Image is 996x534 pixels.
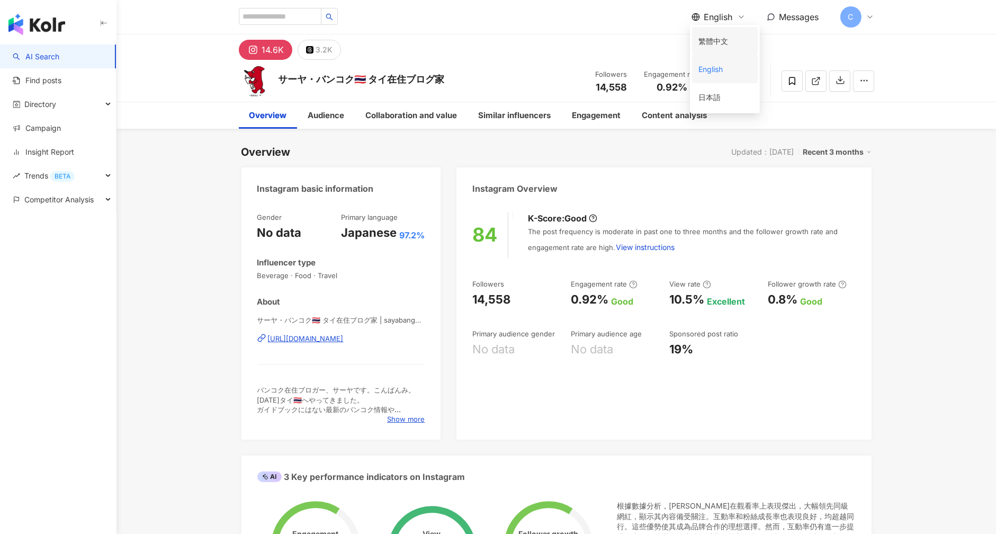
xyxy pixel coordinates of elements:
[732,148,794,156] div: Updated：[DATE]
[241,145,291,159] div: Overview
[257,471,282,482] div: AI
[13,123,61,133] a: Campaign
[257,315,425,325] span: サーヤ・バンコク🇹🇭 タイ在住ブログ家 | sayabangkok
[669,279,711,289] div: View rate
[268,334,344,343] div: [URL][DOMAIN_NAME]
[366,109,457,122] div: Collaboration and value
[257,225,302,241] div: No data
[239,40,292,60] button: 14.6K
[257,386,421,452] span: バンコク在住ブロガー、サーヤです。こんばんみ。 [DATE]タイ🇹🇭へやってきました。 ガイドブックにはない最新のバンコク情報や[GEOGRAPHIC_DATA]国内旅行を紹介😊 f...
[669,291,704,308] div: 10.5%
[611,296,633,307] div: Good
[779,12,819,22] span: Messages
[8,14,65,35] img: logo
[279,73,445,86] div: サーヤ・バンコク🇹🇭 タイ在住ブログ家
[257,212,282,222] div: Gender
[13,172,20,180] span: rise
[257,271,425,280] span: Beverage · Food · Travel
[848,11,854,23] span: C
[657,82,688,93] span: 0.92%
[768,279,847,289] div: Follower growth rate
[13,51,59,62] a: searchAI Search
[399,229,425,241] span: 97.2%
[571,291,608,308] div: 0.92%
[616,243,675,252] span: View instructions
[803,145,872,159] div: Recent 3 months
[596,82,627,93] span: 14,558
[257,257,316,268] div: Influencer type
[308,109,345,122] div: Audience
[24,92,56,116] span: Directory
[698,60,751,78] div: English
[239,65,271,97] img: KOL Avatar
[698,88,751,106] div: 日本語
[50,171,75,182] div: BETA
[262,42,284,57] div: 14.6K
[591,69,632,80] div: Followers
[472,224,497,246] div: 84
[571,341,613,358] div: No data
[704,11,733,23] span: English
[571,329,642,339] div: Primary audience age
[326,13,333,21] span: search
[257,183,374,194] div: Instagram basic information
[341,225,397,241] div: Japanese
[642,109,707,122] div: Content analysis
[24,188,94,211] span: Competitor Analysis
[669,341,693,358] div: 19%
[571,279,638,289] div: Engagement rate
[669,329,738,339] div: Sponsored post ratio
[387,414,425,424] span: Show more
[472,279,504,289] div: Followers
[698,32,751,50] div: 繁體中文
[316,42,333,57] div: 3.2K
[768,291,797,308] div: 0.8%
[800,296,822,307] div: Good
[528,227,855,257] div: The post frequency is moderate in past one to three months and the follower growth rate and engag...
[257,471,465,483] div: 3 Key performance indicators on Instagram
[472,329,555,339] div: Primary audience gender
[257,334,425,343] a: [URL][DOMAIN_NAME]
[644,69,701,80] div: Engagement rate
[615,237,675,258] button: View instructions
[564,212,587,224] div: Good
[472,183,558,194] div: Instagram Overview
[13,75,61,86] a: Find posts
[707,296,745,307] div: Excellent
[298,40,341,60] button: 3.2K
[341,212,398,222] div: Primary language
[528,212,597,224] div: K-Score :
[13,147,74,157] a: Insight Report
[24,164,75,188] span: Trends
[572,109,621,122] div: Engagement
[472,291,510,308] div: 14,558
[249,109,287,122] div: Overview
[257,296,281,307] div: About
[479,109,551,122] div: Similar influencers
[472,341,515,358] div: No data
